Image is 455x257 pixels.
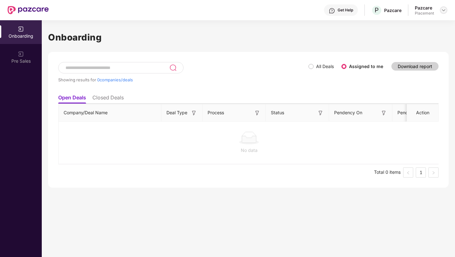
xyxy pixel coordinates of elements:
[254,110,260,116] img: svg+xml;base64,PHN2ZyB3aWR0aD0iMTYiIGhlaWdodD0iMTYiIHZpZXdCb3g9IjAgMCAxNiAxNiIgZmlsbD0ibm9uZSIgeG...
[432,171,435,175] span: right
[407,104,439,122] th: Action
[18,26,24,32] img: svg+xml;base64,PHN2ZyB3aWR0aD0iMjAiIGhlaWdodD0iMjAiIHZpZXdCb3g9IjAgMCAyMCAyMCIgZmlsbD0ibm9uZSIgeG...
[391,62,439,71] button: Download report
[97,77,133,82] span: 0 companies/deals
[58,94,86,103] li: Open Deals
[58,77,309,82] div: Showing results for
[317,110,324,116] img: svg+xml;base64,PHN2ZyB3aWR0aD0iMTYiIGhlaWdodD0iMTYiIHZpZXdCb3g9IjAgMCAxNiAxNiIgZmlsbD0ibm9uZSIgeG...
[392,104,440,122] th: Pendency
[428,167,439,178] li: Next Page
[329,8,335,14] img: svg+xml;base64,PHN2ZyBpZD0iSGVscC0zMngzMiIgeG1sbnM9Imh0dHA6Ly93d3cudzMub3JnLzIwMDAvc3ZnIiB3aWR0aD...
[338,8,353,13] div: Get Help
[271,109,284,116] span: Status
[166,109,187,116] span: Deal Type
[406,171,410,175] span: left
[48,30,449,44] h1: Onboarding
[416,167,426,178] li: 1
[403,167,413,178] li: Previous Page
[397,109,430,116] span: Pendency
[316,64,334,69] label: All Deals
[428,167,439,178] button: right
[334,109,362,116] span: Pendency On
[59,104,161,122] th: Company/Deal Name
[18,51,24,57] img: svg+xml;base64,PHN2ZyB3aWR0aD0iMjAiIGhlaWdodD0iMjAiIHZpZXdCb3g9IjAgMCAyMCAyMCIgZmlsbD0ibm9uZSIgeG...
[349,64,383,69] label: Assigned to me
[191,110,197,116] img: svg+xml;base64,PHN2ZyB3aWR0aD0iMTYiIGhlaWdodD0iMTYiIHZpZXdCb3g9IjAgMCAxNiAxNiIgZmlsbD0ibm9uZSIgeG...
[416,168,426,177] a: 1
[8,6,49,14] img: New Pazcare Logo
[403,167,413,178] button: left
[381,110,387,116] img: svg+xml;base64,PHN2ZyB3aWR0aD0iMTYiIGhlaWdodD0iMTYiIHZpZXdCb3g9IjAgMCAxNiAxNiIgZmlsbD0ibm9uZSIgeG...
[169,64,177,72] img: svg+xml;base64,PHN2ZyB3aWR0aD0iMjQiIGhlaWdodD0iMjUiIHZpZXdCb3g9IjAgMCAyNCAyNSIgZmlsbD0ibm9uZSIgeG...
[415,5,434,11] div: Pazcare
[415,11,434,16] div: Placement
[374,167,401,178] li: Total 0 items
[384,7,402,13] div: Pazcare
[92,94,124,103] li: Closed Deals
[208,109,224,116] span: Process
[441,8,446,13] img: svg+xml;base64,PHN2ZyBpZD0iRHJvcGRvd24tMzJ4MzIiIHhtbG5zPSJodHRwOi8vd3d3LnczLm9yZy8yMDAwL3N2ZyIgd2...
[64,147,434,154] div: No data
[375,6,379,14] span: P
